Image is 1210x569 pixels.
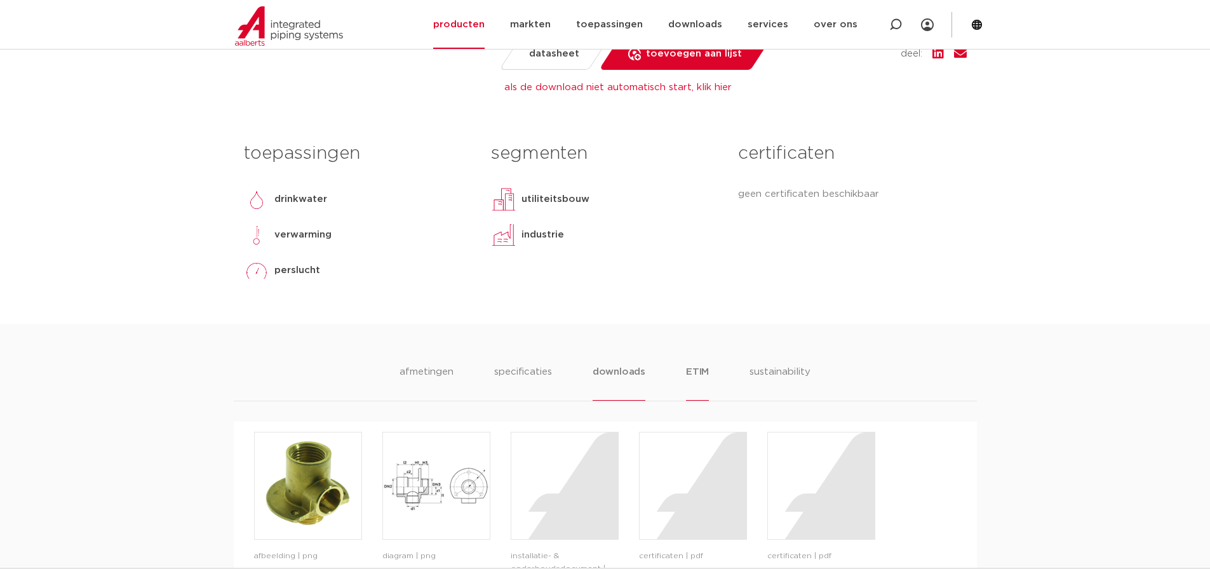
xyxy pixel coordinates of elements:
[274,227,332,243] p: verwarming
[521,227,564,243] p: industrie
[274,263,320,278] p: perslucht
[593,365,645,401] li: downloads
[738,141,966,166] h3: certificaten
[901,46,922,62] span: deel:
[400,365,454,401] li: afmetingen
[499,38,608,70] a: datasheet
[750,365,810,401] li: sustainability
[382,550,490,563] p: diagram | png
[491,187,516,212] img: utiliteitsbouw
[491,222,516,248] img: industrie
[521,192,589,207] p: utiliteitsbouw
[738,187,966,202] p: geen certificaten beschikbaar
[255,432,361,539] img: image for C1045
[244,258,269,283] img: perslucht
[383,432,490,539] img: image for Diagram
[254,432,362,540] a: image for C1045
[767,550,875,563] p: certificaten | pdf
[529,44,579,64] span: datasheet
[244,222,269,248] img: verwarming
[504,83,732,92] a: als de download niet automatisch start, klik hier
[244,141,472,166] h3: toepassingen
[639,550,747,563] p: certificaten | pdf
[254,550,362,563] p: afbeelding | png
[686,365,709,401] li: ETIM
[274,192,327,207] p: drinkwater
[382,432,490,540] a: image for Diagram
[494,365,552,401] li: specificaties
[491,141,719,166] h3: segmenten
[244,187,269,212] img: drinkwater
[646,44,742,64] span: toevoegen aan lijst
